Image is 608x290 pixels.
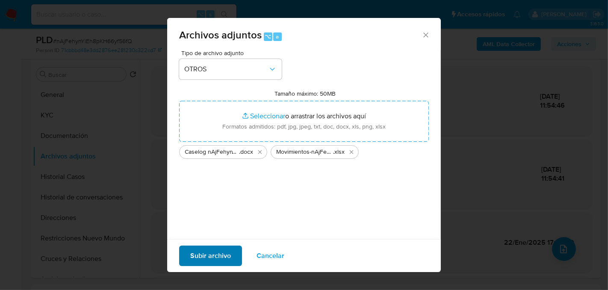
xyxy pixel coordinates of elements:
[245,246,295,266] button: Cancelar
[333,148,345,156] span: .xlsx
[239,148,253,156] span: .docx
[179,59,282,79] button: OTROS
[179,142,429,159] ul: Archivos seleccionados
[422,31,429,38] button: Cerrar
[275,90,336,97] label: Tamaño máximo: 50MB
[179,27,262,42] span: Archivos adjuntos
[184,65,268,73] span: OTROS
[265,32,271,41] span: ⌥
[185,148,239,156] span: Caselog nAjFehynYiEh8pKH66yf56fQ_2025_09_17_12_30_09
[181,50,284,56] span: Tipo de archivo adjunto
[179,246,242,266] button: Subir archivo
[346,147,357,157] button: Eliminar Movimientos-nAjFehynYiEh8pKH66yf56fQ.xlsx
[255,147,265,157] button: Eliminar Caselog nAjFehynYiEh8pKH66yf56fQ_2025_09_17_12_30_09.docx
[257,246,284,265] span: Cancelar
[276,148,333,156] span: Movimientos-nAjFehynYiEh8pKH66yf56fQ
[276,32,279,41] span: a
[190,246,231,265] span: Subir archivo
